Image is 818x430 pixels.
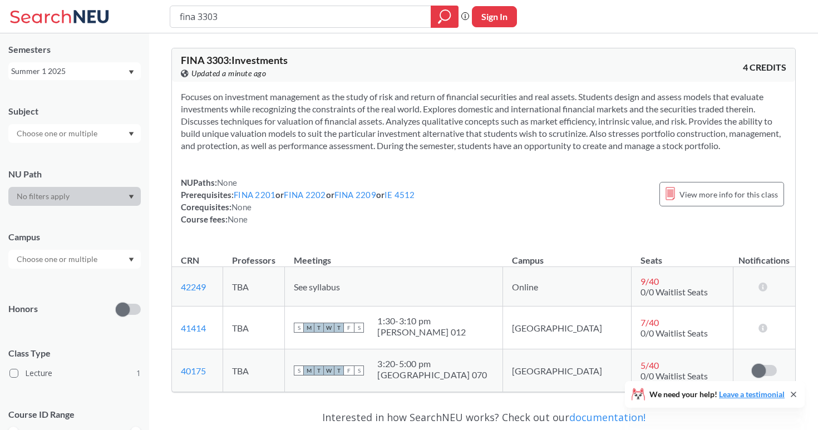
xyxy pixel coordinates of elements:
[640,370,708,381] span: 0/0 Waitlist Seats
[334,323,344,333] span: T
[294,323,304,333] span: S
[181,176,415,225] div: NUPaths: Prerequisites: or or or Corequisites: Course fees:
[385,190,415,200] a: IE 4512
[640,276,659,286] span: 9 / 40
[569,411,645,424] a: documentation!
[136,367,141,379] span: 1
[314,323,324,333] span: T
[649,391,785,398] span: We need your help!
[354,323,364,333] span: S
[334,365,344,375] span: T
[8,43,141,56] div: Semesters
[129,132,134,136] svg: Dropdown arrow
[191,67,266,80] span: Updated a minute ago
[377,369,487,380] div: [GEOGRAPHIC_DATA] 070
[344,365,354,375] span: F
[679,187,778,201] span: View more info for this class
[285,243,503,267] th: Meetings
[640,317,659,328] span: 7 / 40
[9,366,141,380] label: Lecture
[438,9,451,24] svg: magnifying glass
[304,365,314,375] span: M
[334,190,376,200] a: FINA 2209
[640,286,708,297] span: 0/0 Waitlist Seats
[129,195,134,199] svg: Dropdown arrow
[181,323,206,333] a: 41414
[344,323,354,333] span: F
[179,7,423,26] input: Class, professor, course number, "phrase"
[129,70,134,75] svg: Dropdown arrow
[8,105,141,117] div: Subject
[324,323,334,333] span: W
[354,365,364,375] span: S
[503,349,632,392] td: [GEOGRAPHIC_DATA]
[503,243,632,267] th: Campus
[8,124,141,143] div: Dropdown arrow
[217,177,237,187] span: None
[181,254,199,266] div: CRN
[733,243,795,267] th: Notifications
[324,365,334,375] span: W
[8,187,141,206] div: Dropdown arrow
[743,61,786,73] span: 4 CREDITS
[640,360,659,370] span: 5 / 40
[228,214,248,224] span: None
[314,365,324,375] span: T
[181,365,206,376] a: 40175
[377,358,487,369] div: 3:20 - 5:00 pm
[431,6,459,28] div: magnifying glass
[11,127,105,140] input: Choose one or multiple
[719,389,785,399] a: Leave a testimonial
[223,267,285,307] td: TBA
[640,328,708,338] span: 0/0 Waitlist Seats
[8,168,141,180] div: NU Path
[294,281,340,292] span: See syllabus
[8,62,141,80] div: Summer 1 2025Dropdown arrow
[181,91,786,152] section: Focuses on investment management as the study of risk and return of financial securities and real...
[294,365,304,375] span: S
[8,347,141,359] span: Class Type
[11,65,127,77] div: Summer 1 2025
[377,327,466,338] div: [PERSON_NAME] 012
[503,307,632,349] td: [GEOGRAPHIC_DATA]
[129,258,134,262] svg: Dropdown arrow
[8,231,141,243] div: Campus
[304,323,314,333] span: M
[632,243,733,267] th: Seats
[231,202,252,212] span: None
[11,253,105,266] input: Choose one or multiple
[284,190,326,200] a: FINA 2202
[223,349,285,392] td: TBA
[377,315,466,327] div: 1:30 - 3:10 pm
[472,6,517,27] button: Sign In
[223,307,285,349] td: TBA
[234,190,275,200] a: FINA 2201
[8,303,38,315] p: Honors
[181,281,206,292] a: 42249
[503,267,632,307] td: Online
[8,408,141,421] p: Course ID Range
[223,243,285,267] th: Professors
[8,250,141,269] div: Dropdown arrow
[181,54,288,66] span: FINA 3303 : Investments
